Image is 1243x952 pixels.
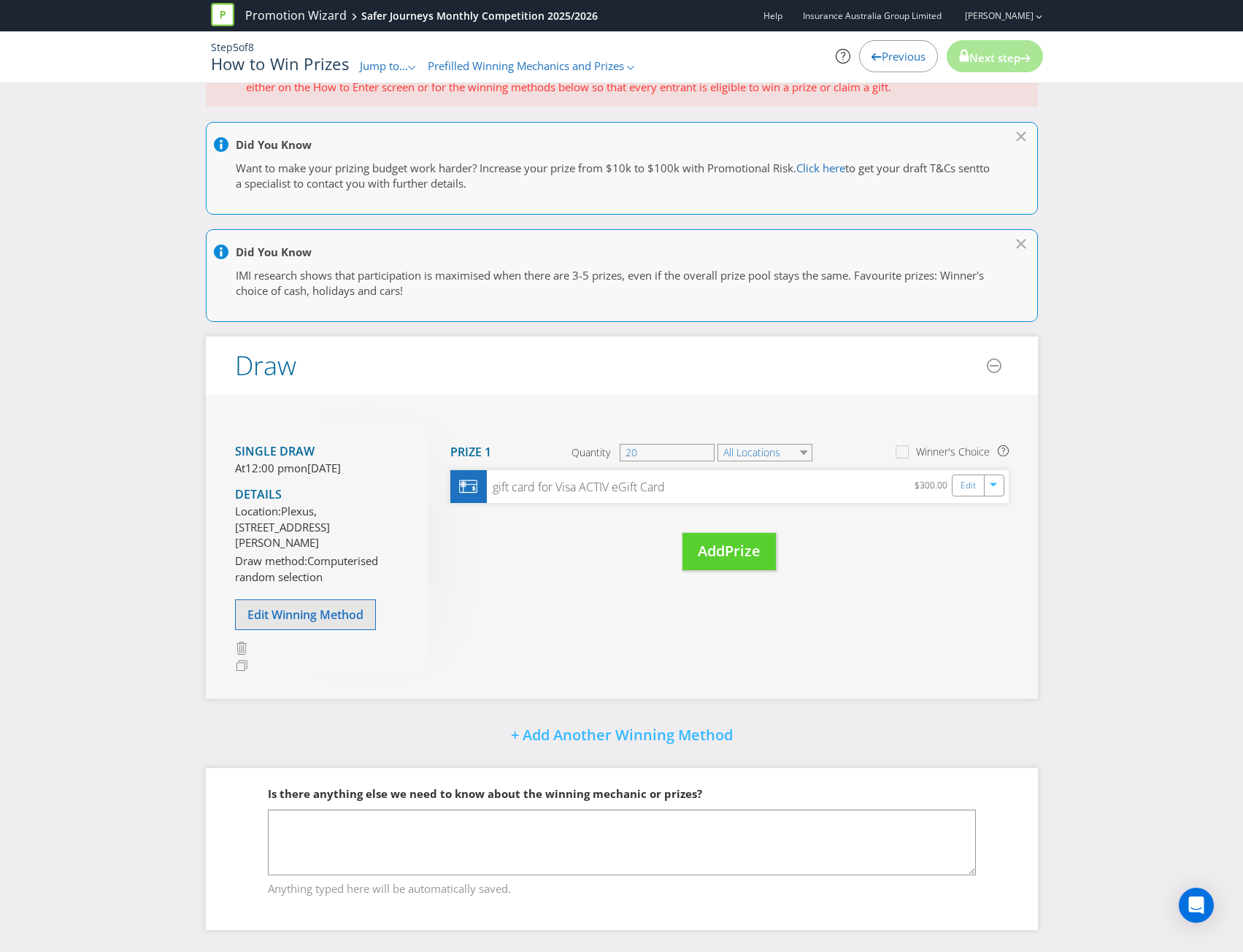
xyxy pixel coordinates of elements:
a: Promotion Wizard [245,7,347,24]
span: 5 [233,40,239,54]
span: of [239,40,248,54]
a: [PERSON_NAME] [950,9,1034,22]
span: Computerised random selection [235,553,378,583]
div: Open Intercom Messenger [1179,888,1214,923]
span: Prefilled Winning Mechanics and Prizes [428,58,624,73]
h1: How to Win Prizes [211,55,349,72]
span: Quantity [572,445,610,460]
div: Safer Journeys Monthly Competition 2025/2026 [361,9,598,23]
h2: Draw [235,351,296,380]
span: Draw method: [235,553,307,568]
a: Click here [796,161,845,175]
p: IMI research shows that participation is maximised when there are 3-5 prizes, even if the overall... [236,268,993,299]
span: + Add Another Winning Method [511,725,733,745]
span: Anything typed here will be automatically saved. [268,876,976,897]
span: 12:00 pm [245,461,294,475]
div: Winner's Choice [916,445,990,459]
button: + Add Another Winning Method [474,721,770,752]
button: Edit Winning Method [235,599,376,630]
span: [DATE] [307,461,341,475]
span: Want to make your prizing budget work harder? Increase your prize from $10k to $100k with Promoti... [236,161,796,175]
span: Insurance Australia Group Limited [803,9,942,22]
span: Jump to... [360,58,408,73]
span: Plexus, [STREET_ADDRESS][PERSON_NAME] [235,504,330,550]
span: Add [698,541,725,561]
a: Help [763,9,782,22]
button: AddPrize [682,533,776,570]
span: Previous [882,49,925,64]
span: 8 [248,40,254,54]
span: Step [211,40,233,54]
h4: Single draw [235,445,407,458]
div: gift card for Visa ACTIV eGift Card [487,479,665,496]
h4: Prize 1 [450,446,491,459]
span: to get your draft T&Cs sentto a specialist to contact you with further details. [236,161,990,191]
span: At [235,461,245,475]
a: Edit [961,477,976,494]
h4: Details [235,488,407,502]
span: Location: [235,504,281,518]
div: $300.00 [915,477,952,496]
span: on [294,461,307,475]
span: Edit Winning Method [247,607,363,623]
span: Prize [725,541,761,561]
span: Is there anything else we need to know about the winning mechanic or prizes? [268,786,702,801]
span: Next step [969,50,1020,65]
